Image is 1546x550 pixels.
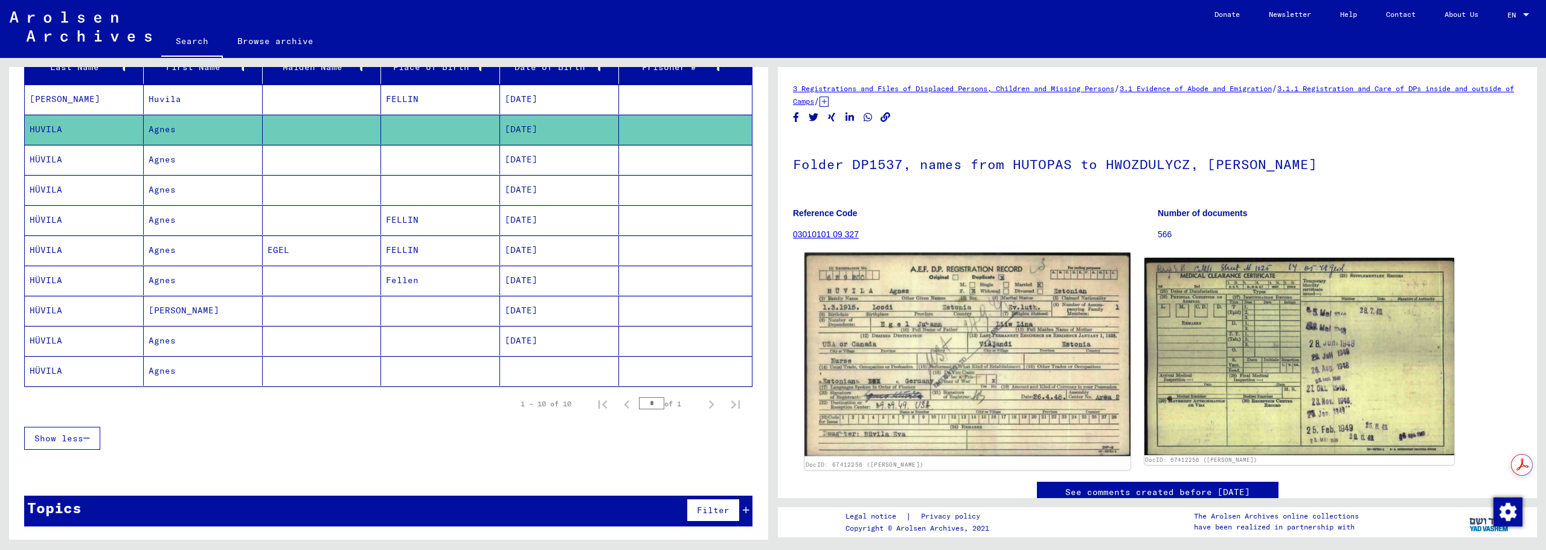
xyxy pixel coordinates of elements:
a: 03010101 09 327 [793,229,859,239]
mat-cell: HÜVILA [25,356,144,386]
button: Next page [699,392,723,416]
mat-cell: FELLIN [381,205,500,235]
a: Search [161,27,223,58]
img: yv_logo.png [1467,507,1512,537]
div: Topics [27,497,82,519]
mat-cell: [DATE] [500,115,619,144]
mat-cell: Agnes [144,115,263,144]
mat-cell: EGEL [263,235,382,265]
p: 566 [1158,228,1522,241]
a: Privacy policy [911,510,995,523]
mat-cell: [DATE] [500,266,619,295]
mat-cell: Agnes [144,356,263,386]
mat-cell: Agnes [144,266,263,295]
mat-cell: HÜVILA [25,205,144,235]
div: Date of Birth [505,57,618,77]
mat-cell: Agnes [144,235,263,265]
div: | [845,510,995,523]
div: of 1 [639,398,699,409]
img: Arolsen_neg.svg [10,11,152,42]
div: Maiden Name [268,57,381,77]
img: Change consent [1493,497,1522,526]
a: 3 Registrations and Files of Displaced Persons, Children and Missing Persons [793,84,1114,93]
a: 3.1 Evidence of Abode and Emigration [1120,84,1272,93]
mat-header-cell: Maiden Name [263,50,382,84]
mat-cell: FELLIN [381,85,500,114]
mat-cell: [DATE] [500,205,619,235]
div: Place of Birth [386,57,499,77]
mat-cell: [PERSON_NAME] [144,296,263,325]
a: DocID: 67412256 ([PERSON_NAME]) [1145,456,1257,463]
mat-cell: Agnes [144,205,263,235]
mat-header-cell: Place of Birth [381,50,500,84]
mat-cell: HÜVILA [25,296,144,325]
mat-cell: Agnes [144,145,263,174]
span: / [1114,83,1120,94]
span: / [814,95,820,106]
mat-cell: FELLIN [381,235,500,265]
button: Share on Facebook [790,110,803,125]
mat-cell: [DATE] [500,85,619,114]
div: 1 – 10 of 10 [521,398,571,409]
mat-cell: [DATE] [500,235,619,265]
button: Show less [24,427,100,450]
span: Filter [697,505,730,516]
img: 002.jpg [1144,258,1455,455]
mat-cell: HÜVILA [25,175,144,205]
mat-cell: Huvila [144,85,263,114]
span: EN [1507,11,1521,19]
a: See comments created before [DATE] [1065,486,1250,499]
p: Copyright © Arolsen Archives, 2021 [845,523,995,534]
a: Browse archive [223,27,328,56]
div: First Name [149,61,247,74]
button: Share on WhatsApp [862,110,874,125]
div: Place of Birth [386,61,484,74]
button: Filter [687,499,740,522]
div: Prisoner # [624,61,722,74]
p: The Arolsen Archives online collections [1194,511,1359,522]
button: Previous page [615,392,639,416]
div: Change consent [1493,497,1522,526]
a: Legal notice [845,510,906,523]
button: Share on Twitter [807,110,820,125]
button: First page [591,392,615,416]
b: Number of documents [1158,208,1248,218]
mat-cell: HÜVILA [25,235,144,265]
b: Reference Code [793,208,858,218]
mat-header-cell: First Name [144,50,263,84]
div: Last Name [30,57,143,77]
mat-cell: HÜVILA [25,266,144,295]
div: Prisoner # [624,57,737,77]
span: Show less [34,433,83,444]
button: Copy link [879,110,892,125]
mat-cell: [DATE] [500,145,619,174]
mat-cell: [DATE] [500,296,619,325]
h1: Folder DP1537, names from HUTOPAS to HWOZDULYCZ, [PERSON_NAME] [793,136,1522,190]
div: First Name [149,57,262,77]
mat-cell: Agnes [144,175,263,205]
mat-cell: HÜVILA [25,145,144,174]
mat-header-cell: Prisoner # [619,50,752,84]
mat-header-cell: Date of Birth [500,50,619,84]
button: Share on Xing [826,110,838,125]
mat-cell: [DATE] [500,326,619,356]
img: 001.jpg [804,253,1130,456]
mat-header-cell: Last Name [25,50,144,84]
div: Date of Birth [505,61,603,74]
a: DocID: 67412256 ([PERSON_NAME]) [806,461,923,468]
button: Share on LinkedIn [844,110,856,125]
p: have been realized in partnership with [1194,522,1359,532]
mat-cell: HUVILA [25,115,144,144]
mat-cell: Fellen [381,266,500,295]
button: Last page [723,392,748,416]
mat-cell: Agnes [144,326,263,356]
mat-cell: [DATE] [500,175,619,205]
span: / [1272,83,1277,94]
mat-cell: HÜVILA [25,326,144,356]
div: Maiden Name [268,61,366,74]
div: Last Name [30,61,128,74]
mat-cell: [PERSON_NAME] [25,85,144,114]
